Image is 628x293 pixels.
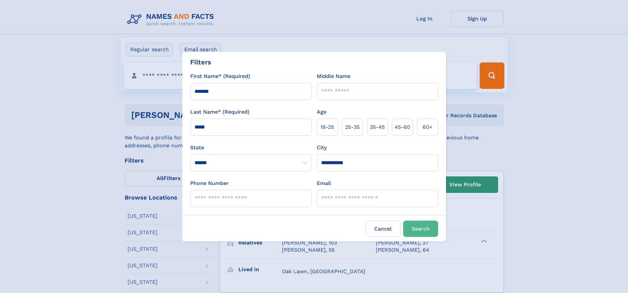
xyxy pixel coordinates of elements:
span: 18‑25 [320,123,334,131]
label: Age [317,108,326,116]
label: State [190,144,312,152]
label: City [317,144,327,152]
label: Last Name* (Required) [190,108,250,116]
label: Phone Number [190,179,229,187]
label: Middle Name [317,72,350,80]
span: 60+ [423,123,433,131]
span: 25‑35 [345,123,360,131]
label: First Name* (Required) [190,72,250,80]
span: 35‑45 [370,123,385,131]
label: Cancel [366,221,401,237]
div: Filters [190,57,211,67]
span: 45‑60 [395,123,410,131]
label: Email [317,179,331,187]
button: Search [403,221,438,237]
